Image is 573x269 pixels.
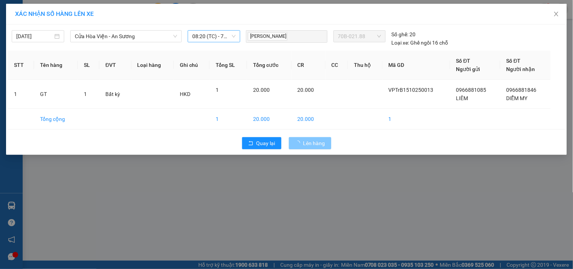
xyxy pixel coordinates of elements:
span: 20.000 [298,87,314,93]
span: 20.000 [253,87,270,93]
th: Tổng SL [210,51,247,80]
span: DIỄM MY [507,95,528,101]
span: loading [295,141,303,146]
th: ĐVT [99,51,131,80]
th: CR [292,51,326,80]
button: Close [546,4,567,25]
button: rollbackQuay lại [242,137,281,149]
th: STT [8,51,34,80]
span: 70B-021.88 [338,31,381,42]
span: 0966881085 [456,87,487,93]
span: rollback [248,141,253,147]
span: Số ĐT [507,58,521,64]
span: LIÊM [456,95,468,101]
td: 1 [383,109,450,130]
span: Người nhận [507,66,535,72]
td: 1 [210,109,247,130]
th: Tên hàng [34,51,78,80]
span: Số ghế: [392,30,409,39]
span: 1 [216,87,219,93]
th: Mã GD [383,51,450,80]
th: SL [78,51,99,80]
span: 0966881846 [507,87,537,93]
span: VPTrB1510250013 [389,87,434,93]
td: GT [34,80,78,109]
td: Tổng cộng [34,109,78,130]
span: XÁC NHẬN SỐ HÀNG LÊN XE [15,10,94,17]
th: Loại hàng [131,51,174,80]
th: Thu hộ [348,51,382,80]
span: 1 [84,91,87,97]
span: [PERSON_NAME] [248,32,287,41]
th: Ghi chú [174,51,210,80]
div: 20 [392,30,416,39]
td: 1 [8,80,34,109]
span: close [553,11,559,17]
span: Loại xe: [392,39,409,47]
span: Số ĐT [456,58,471,64]
input: 15/10/2025 [16,32,53,40]
div: Ghế ngồi 16 chỗ [392,39,448,47]
span: Quay lại [256,139,275,147]
td: 20.000 [247,109,292,130]
span: Lên hàng [303,139,325,147]
span: 08:20 (TC) - 70B-021.88 [192,31,236,42]
button: Lên hàng [289,137,331,149]
span: down [173,34,178,39]
td: Bất kỳ [99,80,131,109]
th: CC [326,51,348,80]
span: HKD [180,91,190,97]
span: Người gửi [456,66,480,72]
td: 20.000 [292,109,326,130]
span: Cửa Hòa Viện - An Sương [75,31,177,42]
th: Tổng cước [247,51,292,80]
